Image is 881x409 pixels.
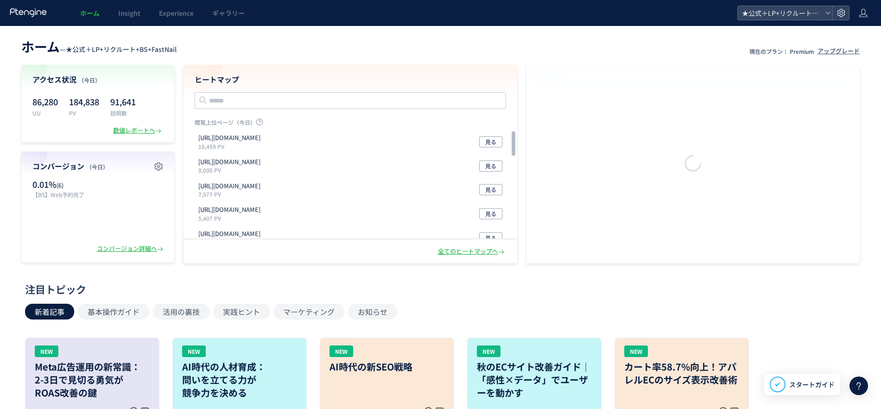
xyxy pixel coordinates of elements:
[198,238,264,246] p: 5,137 PV
[182,345,206,357] div: NEW
[198,158,260,166] p: https://tcb-beauty.net/menu/kumatori_injection_02
[330,345,353,357] div: NEW
[212,8,245,18] span: ギャラリー
[485,232,496,243] span: 見る
[86,163,108,171] span: （今日）
[479,184,502,195] button: 見る
[198,190,264,198] p: 7,577 PV
[485,136,496,147] span: 見る
[113,126,163,135] div: 数値レポートへ
[118,8,140,18] span: Insight
[479,208,502,219] button: 見る
[330,360,444,373] h3: AI時代の新SEO戦略
[78,76,101,84] span: （今日）
[32,191,93,198] p: 【BS】Web予約完了
[110,94,136,109] p: 91,641
[21,37,60,56] span: ホーム
[25,304,74,320] button: 新着記事
[35,345,58,357] div: NEW
[477,345,501,357] div: NEW
[66,45,177,54] span: ★公式＋LP+リクルート+BS+FastNail
[477,360,592,399] h3: 秋のECサイト改善ガイド｜「感性×データ」でユーザーを動かす
[818,47,860,56] div: アップグレード
[198,134,260,142] p: https://fastnail.app
[624,360,739,386] h3: カート率58.7%向上！アパレルECのサイズ表示改善術
[32,179,93,191] p: 0.01%
[195,74,506,85] h4: ヒートマップ
[479,160,502,172] button: 見る
[182,360,297,399] h3: AI時代の人材育成： 問いを立てる力が 競争力を決める
[479,136,502,147] button: 見る
[198,214,264,222] p: 5,407 PV
[479,232,502,243] button: 見る
[110,109,136,117] p: 訪問数
[78,304,149,320] button: 基本操作ガイド
[438,247,506,256] div: 全てのヒートマップへ
[485,208,496,219] span: 見る
[485,160,496,172] span: 見る
[739,6,822,20] span: ★公式＋LP+リクルート+BS+FastNail
[273,304,344,320] button: マーケティング
[348,304,397,320] button: お知らせ
[198,142,264,150] p: 18,459 PV
[198,230,260,238] p: https://t-c-b-biyougeka.com
[21,37,177,56] div: —
[80,8,100,18] span: ホーム
[35,360,150,399] h3: Meta広告運用の新常識： 2-3日で見切る勇気が ROAS改善の鍵
[32,109,58,117] p: UU
[789,380,835,390] span: スタートガイド
[624,345,648,357] div: NEW
[198,182,260,191] p: https://fastnail.app/search/result
[97,244,165,253] div: コンバージョン詳細へ
[153,304,209,320] button: 活用の裏技
[213,304,270,320] button: 実践ヒント
[69,94,99,109] p: 184,838
[159,8,194,18] span: Experience
[32,94,58,109] p: 86,280
[485,184,496,195] span: 見る
[198,205,260,214] p: https://tcb-beauty.net/menu/coupon_september_crm
[749,47,814,55] p: 現在のプラン： Premium
[32,74,163,85] h4: アクセス状況
[198,166,264,174] p: 9,006 PV
[195,118,506,130] p: 閲覧上位ページ（今日）
[57,181,63,190] span: (6)
[32,161,163,172] h4: コンバージョン
[69,109,99,117] p: PV
[25,282,851,296] div: 注目トピック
